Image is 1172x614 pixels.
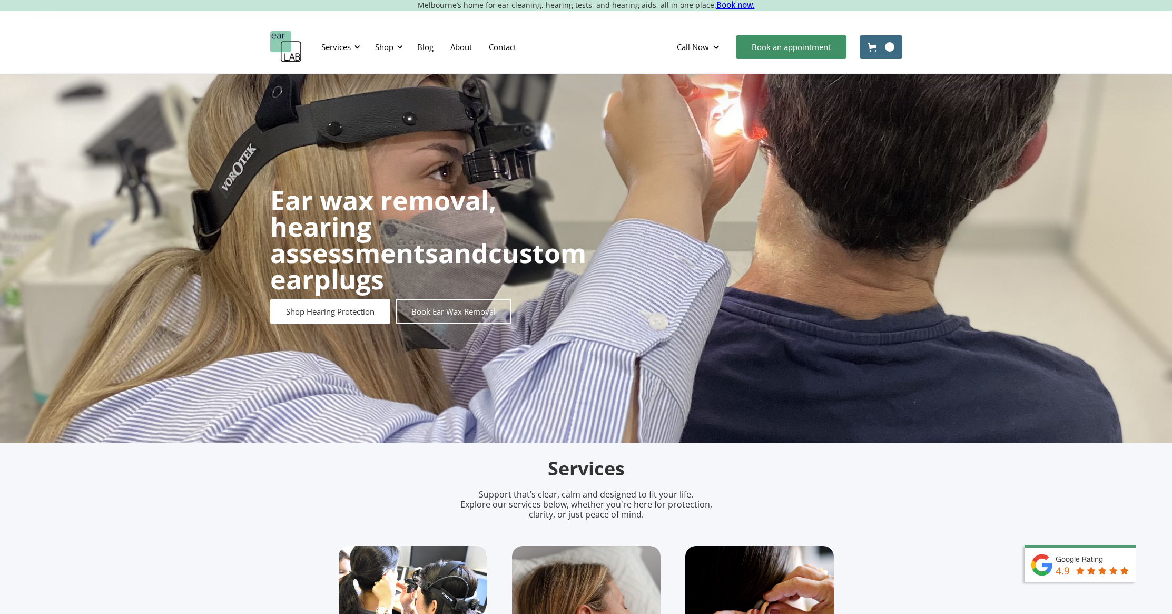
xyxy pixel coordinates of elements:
a: Shop Hearing Protection [270,299,390,324]
div: Shop [369,31,406,63]
div: Shop [375,42,393,52]
strong: Ear wax removal, hearing assessments [270,182,496,271]
a: home [270,31,302,63]
h1: and [270,187,586,293]
a: Contact [480,32,525,62]
a: Book Ear Wax Removal [396,299,511,324]
div: Services [315,31,363,63]
a: Book an appointment [736,35,846,59]
a: Open cart containing items [860,35,902,59]
a: Blog [409,32,442,62]
h2: Services [339,456,834,481]
div: Services [321,42,351,52]
strong: custom earplugs [270,235,586,297]
a: About [442,32,480,62]
div: Call Now [677,42,709,52]
div: Call Now [668,31,731,63]
p: Support that’s clear, calm and designed to fit your life. Explore our services below, whether you... [447,490,726,520]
